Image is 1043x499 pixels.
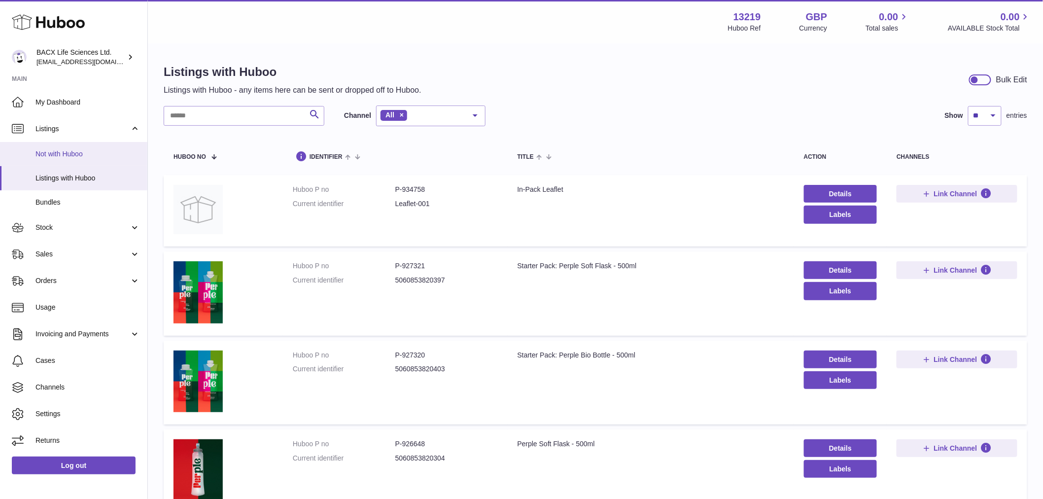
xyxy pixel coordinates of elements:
[1001,10,1020,24] span: 0.00
[806,10,827,24] strong: GBP
[174,351,223,413] img: Starter Pack: Perple Bio Bottle - 500ml
[293,454,395,463] dt: Current identifier
[164,64,421,80] h1: Listings with Huboo
[174,154,206,160] span: Huboo no
[395,261,498,271] dd: P-927321
[804,154,877,160] div: action
[395,185,498,194] dd: P-934758
[35,329,130,339] span: Invoicing and Payments
[385,111,394,119] span: All
[996,74,1027,85] div: Bulk Edit
[395,199,498,209] dd: Leaflet-001
[800,24,828,33] div: Currency
[934,266,977,275] span: Link Channel
[897,351,1017,368] button: Link Channel
[293,261,395,271] dt: Huboo P no
[897,261,1017,279] button: Link Channel
[804,206,877,223] button: Labels
[879,10,899,24] span: 0.00
[35,223,130,232] span: Stock
[804,439,877,457] a: Details
[36,48,125,67] div: BACX Life Sciences Ltd.
[35,198,140,207] span: Bundles
[804,460,877,478] button: Labels
[804,351,877,368] a: Details
[518,351,784,360] div: Starter Pack: Perple Bio Bottle - 500ml
[344,111,371,120] label: Channel
[804,185,877,203] a: Details
[804,282,877,300] button: Labels
[518,439,784,449] div: Perple Soft Flask - 500ml
[35,303,140,312] span: Usage
[293,276,395,285] dt: Current identifier
[897,185,1017,203] button: Link Channel
[395,276,498,285] dd: 5060853820397
[310,154,343,160] span: identifier
[1007,111,1027,120] span: entries
[12,457,136,474] a: Log out
[35,276,130,285] span: Orders
[934,355,977,364] span: Link Channel
[35,149,140,159] span: Not with Huboo
[866,24,909,33] span: Total sales
[293,199,395,209] dt: Current identifier
[518,261,784,271] div: Starter Pack: Perple Soft Flask - 500ml
[174,261,223,323] img: Starter Pack: Perple Soft Flask - 500ml
[293,364,395,374] dt: Current identifier
[35,124,130,134] span: Listings
[35,249,130,259] span: Sales
[395,351,498,360] dd: P-927320
[948,10,1031,33] a: 0.00 AVAILABLE Stock Total
[934,189,977,198] span: Link Channel
[35,98,140,107] span: My Dashboard
[35,174,140,183] span: Listings with Huboo
[395,439,498,449] dd: P-926648
[35,436,140,445] span: Returns
[518,154,534,160] span: title
[733,10,761,24] strong: 13219
[164,85,421,96] p: Listings with Huboo - any items here can be sent or dropped off to Huboo.
[518,185,784,194] div: In-Pack Leaflet
[897,154,1017,160] div: channels
[35,383,140,392] span: Channels
[945,111,963,120] label: Show
[293,351,395,360] dt: Huboo P no
[12,50,27,65] img: internalAdmin-13219@internal.huboo.com
[35,409,140,419] span: Settings
[36,58,145,66] span: [EMAIL_ADDRESS][DOMAIN_NAME]
[948,24,1031,33] span: AVAILABLE Stock Total
[934,444,977,453] span: Link Channel
[728,24,761,33] div: Huboo Ref
[804,371,877,389] button: Labels
[897,439,1017,457] button: Link Channel
[866,10,909,33] a: 0.00 Total sales
[174,185,223,234] img: In-Pack Leaflet
[395,454,498,463] dd: 5060853820304
[35,356,140,365] span: Cases
[293,439,395,449] dt: Huboo P no
[293,185,395,194] dt: Huboo P no
[395,364,498,374] dd: 5060853820403
[804,261,877,279] a: Details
